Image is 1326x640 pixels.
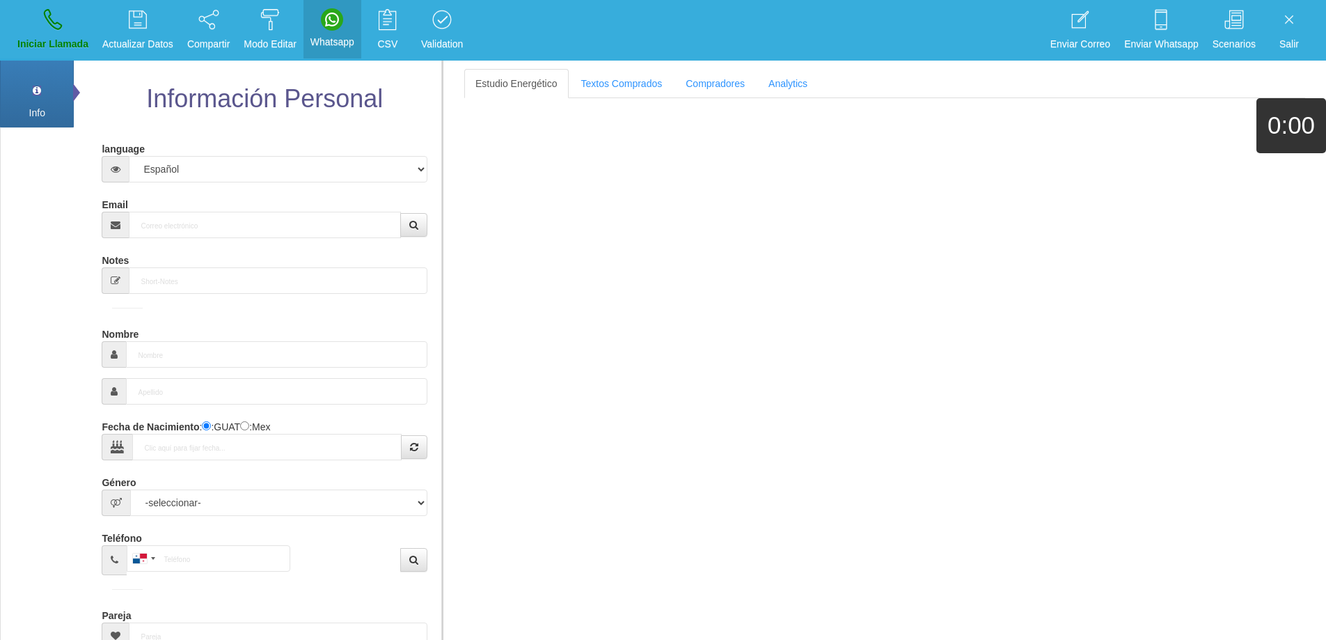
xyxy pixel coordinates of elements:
[1208,4,1261,56] a: Scenarios
[570,69,674,98] a: Textos Comprados
[102,193,127,212] label: Email
[102,415,427,460] div: : :GUAT :Mex
[1050,36,1110,52] p: Enviar Correo
[416,4,468,56] a: Validation
[1045,4,1115,56] a: Enviar Correo
[102,322,139,341] label: Nombre
[240,421,249,430] input: :Yuca-Mex
[202,421,211,430] input: :Quechi GUAT
[126,341,427,368] input: Nombre
[674,69,756,98] a: Compradores
[182,4,235,56] a: Compartir
[102,471,136,490] label: Género
[102,137,144,156] label: language
[17,36,88,52] p: Iniciar Llamada
[244,36,296,52] p: Modo Editar
[129,212,400,238] input: Correo electrónico
[98,85,430,113] h2: Información Personal
[1124,36,1199,52] p: Enviar Whatsapp
[1256,112,1326,139] h1: 0:00
[13,4,93,56] a: Iniciar Llamada
[126,378,427,405] input: Apellido
[127,546,159,571] div: Panama (Panamá): +507
[102,36,173,52] p: Actualizar Datos
[187,36,230,52] p: Compartir
[97,4,178,56] a: Actualizar Datos
[239,4,301,56] a: Modo Editar
[127,545,290,572] input: Teléfono
[310,34,354,50] p: Whatsapp
[102,415,199,434] label: Fecha de Nacimiento
[306,4,359,54] a: Whatsapp
[421,36,463,52] p: Validation
[368,36,407,52] p: CSV
[757,69,819,98] a: Analytics
[1265,4,1313,56] a: Salir
[129,267,427,294] input: Short-Notes
[102,526,141,545] label: Teléfono
[1119,4,1203,56] a: Enviar Whatsapp
[464,69,569,98] a: Estudio Energético
[102,249,129,267] label: Notes
[363,4,412,56] a: CSV
[1270,36,1309,52] p: Salir
[102,604,131,623] label: Pareja
[1213,36,1256,52] p: Scenarios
